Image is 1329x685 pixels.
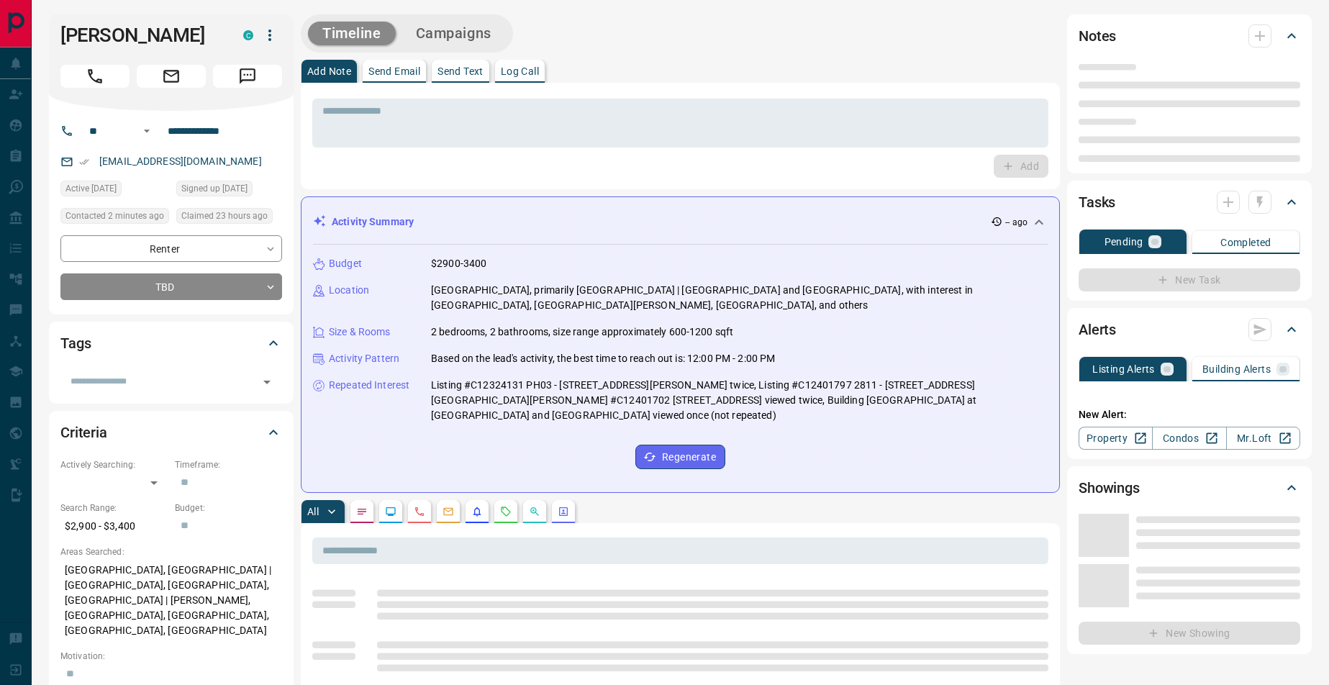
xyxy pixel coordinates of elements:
[175,458,282,471] p: Timeframe:
[257,372,277,392] button: Open
[243,30,253,40] div: condos.ca
[1079,427,1153,450] a: Property
[1220,237,1271,248] p: Completed
[1079,185,1300,219] div: Tasks
[329,351,399,366] p: Activity Pattern
[175,502,282,514] p: Budget:
[60,415,282,450] div: Criteria
[313,209,1048,235] div: Activity Summary-- ago
[60,273,282,300] div: TBD
[181,181,248,196] span: Signed up [DATE]
[385,506,396,517] svg: Lead Browsing Activity
[1079,191,1115,214] h2: Tasks
[60,24,222,47] h1: [PERSON_NAME]
[1005,216,1028,229] p: -- ago
[60,650,282,663] p: Motivation:
[1092,364,1155,374] p: Listing Alerts
[138,122,155,140] button: Open
[431,378,1048,423] p: Listing #C12324131 PH03 - [STREET_ADDRESS][PERSON_NAME] twice, Listing #C12401797 2811 - [STREET_...
[332,214,414,230] p: Activity Summary
[1152,427,1226,450] a: Condos
[176,181,282,201] div: Tue Jul 04 2023
[500,506,512,517] svg: Requests
[431,325,733,340] p: 2 bedrooms, 2 bathrooms, size range approximately 600-1200 sqft
[471,506,483,517] svg: Listing Alerts
[1079,471,1300,505] div: Showings
[368,66,420,76] p: Send Email
[431,351,775,366] p: Based on the lead's activity, the best time to reach out is: 12:00 PM - 2:00 PM
[60,181,169,201] div: Sat Sep 13 2025
[558,506,569,517] svg: Agent Actions
[60,421,107,444] h2: Criteria
[60,514,168,538] p: $2,900 - $3,400
[431,283,1048,313] p: [GEOGRAPHIC_DATA], primarily [GEOGRAPHIC_DATA] | [GEOGRAPHIC_DATA] and [GEOGRAPHIC_DATA], with in...
[181,209,268,223] span: Claimed 23 hours ago
[60,458,168,471] p: Actively Searching:
[60,65,130,88] span: Call
[329,256,362,271] p: Budget
[65,181,117,196] span: Active [DATE]
[635,445,725,469] button: Regenerate
[402,22,506,45] button: Campaigns
[1079,312,1300,347] div: Alerts
[1202,364,1271,374] p: Building Alerts
[307,507,319,517] p: All
[60,558,282,643] p: [GEOGRAPHIC_DATA], [GEOGRAPHIC_DATA] | [GEOGRAPHIC_DATA], [GEOGRAPHIC_DATA], [GEOGRAPHIC_DATA] | ...
[1079,318,1116,341] h2: Alerts
[176,208,282,228] div: Sat Sep 13 2025
[329,378,409,393] p: Repeated Interest
[1079,407,1300,422] p: New Alert:
[1079,19,1300,53] div: Notes
[60,332,91,355] h2: Tags
[99,155,262,167] a: [EMAIL_ADDRESS][DOMAIN_NAME]
[437,66,484,76] p: Send Text
[79,157,89,167] svg: Email Verified
[329,283,369,298] p: Location
[65,209,164,223] span: Contacted 2 minutes ago
[443,506,454,517] svg: Emails
[60,545,282,558] p: Areas Searched:
[356,506,368,517] svg: Notes
[1105,237,1143,247] p: Pending
[60,235,282,262] div: Renter
[213,65,282,88] span: Message
[308,22,396,45] button: Timeline
[1226,427,1300,450] a: Mr.Loft
[414,506,425,517] svg: Calls
[307,66,351,76] p: Add Note
[1079,476,1140,499] h2: Showings
[137,65,206,88] span: Email
[60,208,169,228] div: Sun Sep 14 2025
[501,66,539,76] p: Log Call
[431,256,486,271] p: $2900-3400
[60,326,282,360] div: Tags
[329,325,391,340] p: Size & Rooms
[1079,24,1116,47] h2: Notes
[60,502,168,514] p: Search Range:
[529,506,540,517] svg: Opportunities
